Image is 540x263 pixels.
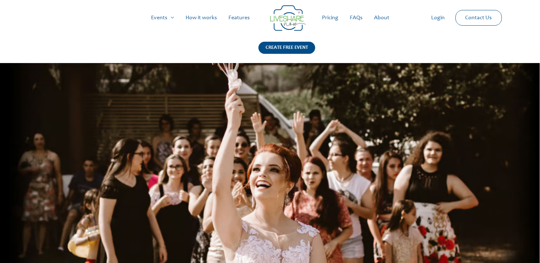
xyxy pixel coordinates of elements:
[459,10,498,25] a: Contact Us
[258,42,315,54] div: CREATE FREE EVENT
[270,5,306,31] img: LiveShare logo - Capture & Share Event Memories
[12,6,528,29] nav: Site Navigation
[145,6,180,29] a: Events
[258,42,315,63] a: CREATE FREE EVENT
[223,6,256,29] a: Features
[180,6,223,29] a: How it works
[368,6,395,29] a: About
[316,6,344,29] a: Pricing
[344,6,368,29] a: FAQs
[425,6,450,29] a: Login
